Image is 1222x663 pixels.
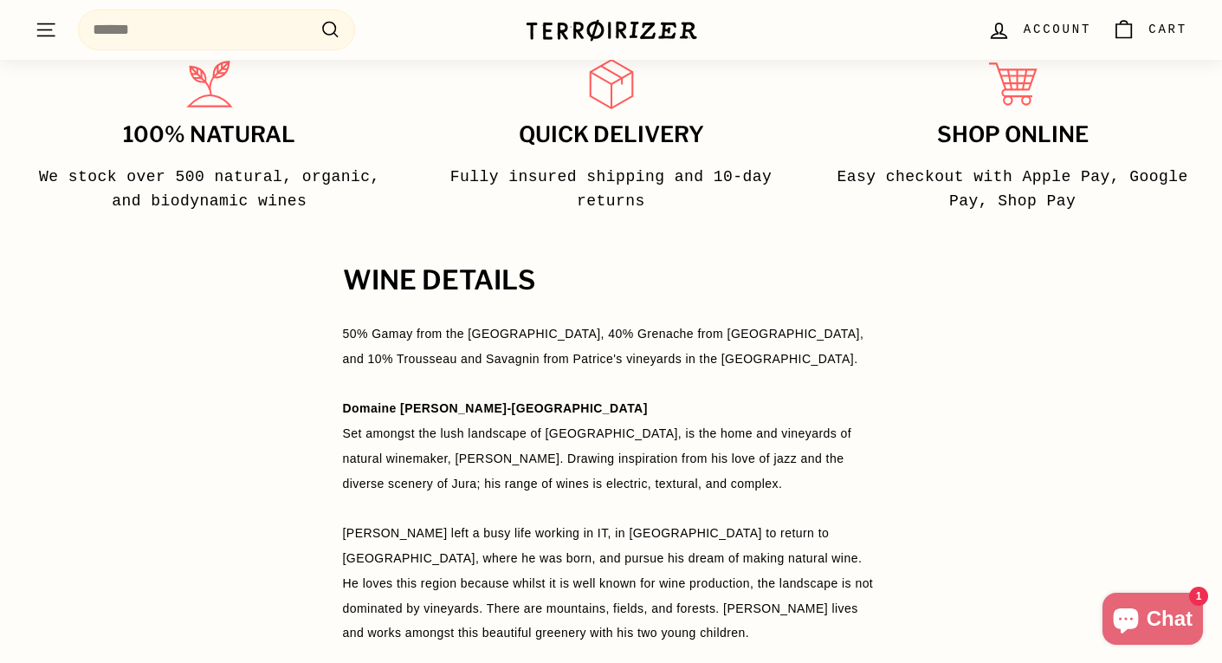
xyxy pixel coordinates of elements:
p: Easy checkout with Apple Pay, Google Pay, Shop Pay [831,165,1194,215]
span: Account [1024,20,1091,39]
a: Cart [1102,4,1198,55]
h2: WINE DETAILS [343,266,880,296]
span: Cart [1148,20,1187,39]
p: We stock over 500 natural, organic, and biodynamic wines [28,165,391,215]
h3: 100% Natural [28,123,391,147]
strong: Domaine [PERSON_NAME]-[GEOGRAPHIC_DATA] [343,401,648,415]
h3: Quick delivery [430,123,793,147]
a: Account [977,4,1102,55]
p: Fully insured shipping and 10-day returns [430,165,793,215]
h3: Shop Online [831,123,1194,147]
inbox-online-store-chat: Shopify online store chat [1097,593,1208,649]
